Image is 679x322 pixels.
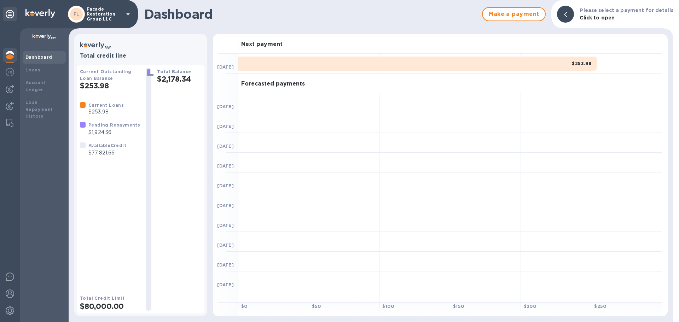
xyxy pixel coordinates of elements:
h1: Dashboard [144,7,478,22]
b: [DATE] [217,104,234,109]
b: [DATE] [217,64,234,70]
b: Dashboard [25,54,52,60]
b: Loans [25,67,40,72]
h2: $253.98 [80,81,140,90]
b: $ 200 [524,304,536,309]
img: Logo [25,9,55,18]
b: [DATE] [217,282,234,287]
b: [DATE] [217,183,234,188]
h3: Total credit line [80,53,202,59]
b: Available Credit [88,143,126,148]
img: Foreign exchange [6,68,14,76]
div: Unpin categories [3,7,17,21]
b: FL [74,11,80,17]
h3: Forecasted payments [241,81,305,87]
b: [DATE] [217,203,234,208]
p: $1,924.36 [88,129,140,136]
p: $77,821.66 [88,149,126,157]
b: $ 0 [241,304,248,309]
b: [DATE] [217,262,234,268]
h2: $80,000.00 [80,302,140,311]
b: $ 100 [382,304,394,309]
b: [DATE] [217,163,234,169]
b: Click to open [580,15,615,21]
b: $ 250 [594,304,607,309]
b: [DATE] [217,144,234,149]
p: Facade Restoration Group LLC [87,7,122,22]
b: [DATE] [217,124,234,129]
b: $ 50 [312,304,321,309]
b: Current Loans [88,103,124,108]
b: [DATE] [217,223,234,228]
b: Account Ledger [25,80,46,92]
b: Total Credit Limit [80,295,124,301]
b: $253.98 [572,61,591,66]
h2: $2,178.34 [157,75,202,83]
span: Make a payment [488,10,539,18]
b: Pending Repayments [88,122,140,128]
button: Make a payment [482,7,546,21]
b: Current Outstanding Loan Balance [80,69,132,81]
p: $253.98 [88,108,124,116]
h3: Next payment [241,41,283,48]
b: $ 150 [453,304,464,309]
b: Total Balance [157,69,191,74]
b: Please select a payment for details [580,7,673,13]
b: [DATE] [217,242,234,248]
b: Loan Repayment History [25,100,53,119]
